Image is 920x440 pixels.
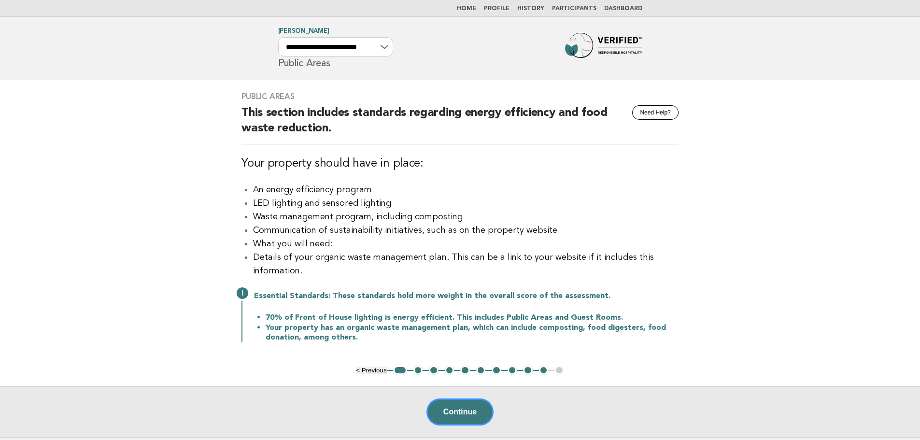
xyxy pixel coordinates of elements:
li: 70% of Front of House lighting is energy efficient. This includes Public Areas and Guest Rooms. [266,312,679,323]
img: Forbes Travel Guide [565,33,642,64]
li: An energy efficiency program [253,183,679,197]
button: Continue [426,398,494,426]
a: Profile [484,6,510,12]
a: Home [457,6,476,12]
a: History [517,6,544,12]
p: Essential Standards: These standards hold more weight in the overall score of the assessment. [254,291,679,301]
li: What you will need: [253,237,679,251]
button: 7 [492,366,501,375]
button: 1 [393,366,407,375]
a: Dashboard [604,6,642,12]
h2: This section includes standards regarding energy efficiency and food waste reduction. [241,105,679,144]
button: 2 [413,366,423,375]
button: 3 [429,366,439,375]
button: 5 [460,366,470,375]
button: 10 [539,366,549,375]
button: 8 [508,366,517,375]
button: Need Help? [632,105,678,120]
h3: Your property should have in place: [241,156,679,171]
button: 6 [476,366,486,375]
li: Your property has an organic waste management plan, which can include composting, food digesters,... [266,323,679,342]
h3: Public Areas [241,92,679,101]
h1: Public Areas [278,28,393,68]
a: Participants [552,6,596,12]
li: Waste management program, including composting [253,210,679,224]
button: 9 [523,366,533,375]
li: Details of your organic waste management plan. This can be a link to your website if it includes ... [253,251,679,278]
li: Communication of sustainability initiatives, such as on the property website [253,224,679,237]
button: 4 [445,366,454,375]
a: [PERSON_NAME] [278,28,329,34]
button: < Previous [356,367,386,374]
li: LED lighting and sensored lighting [253,197,679,210]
